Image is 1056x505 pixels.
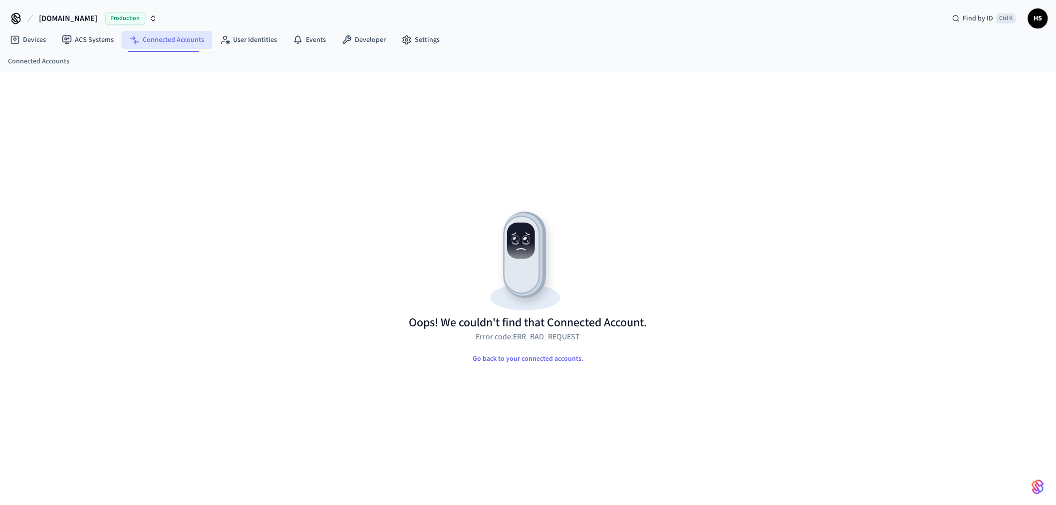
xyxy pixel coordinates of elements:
[285,31,334,49] a: Events
[997,13,1016,23] span: Ctrl K
[465,349,591,369] button: Go back to your connected accounts.
[2,31,54,49] a: Devices
[122,31,212,49] a: Connected Accounts
[1028,8,1048,28] button: HS
[334,31,394,49] a: Developer
[476,331,580,343] p: Error code: ERR_BAD_REQUEST
[212,31,285,49] a: User Identities
[409,203,647,315] img: Resource not found
[409,315,647,331] h1: Oops! We couldn't find that Connected Account.
[963,13,994,23] span: Find by ID
[1032,479,1044,495] img: SeamLogoGradient.69752ec5.svg
[8,56,69,67] a: Connected Accounts
[54,31,122,49] a: ACS Systems
[944,9,1024,27] div: Find by IDCtrl K
[39,12,97,24] span: [DOMAIN_NAME]
[1029,9,1047,27] span: HS
[394,31,448,49] a: Settings
[105,12,145,25] span: Production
